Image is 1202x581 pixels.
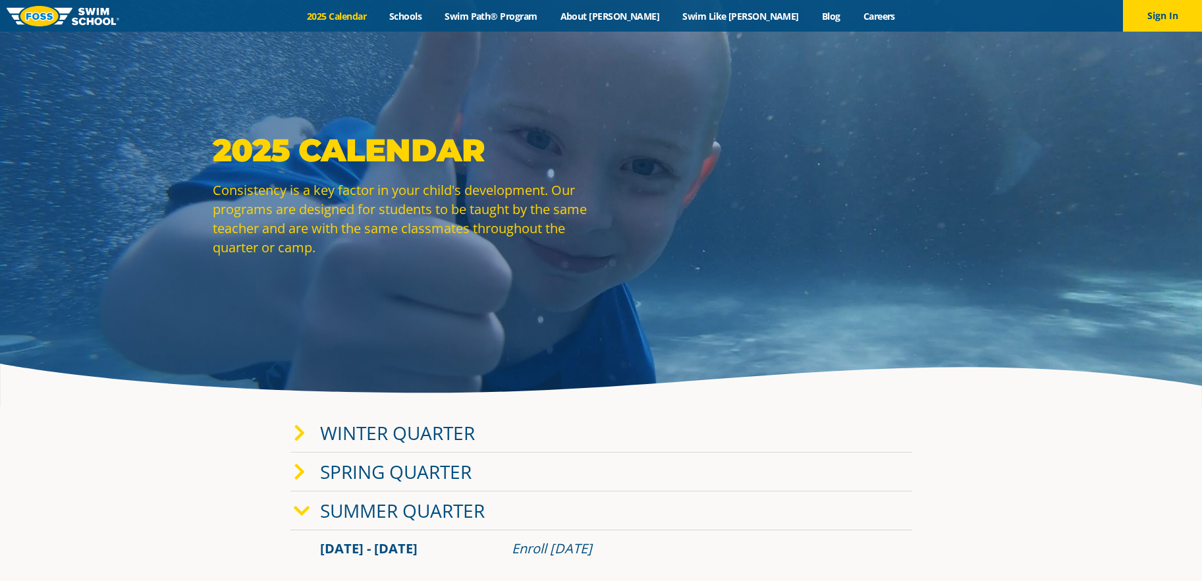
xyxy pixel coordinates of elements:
[320,459,472,484] a: Spring Quarter
[320,498,485,523] a: Summer Quarter
[810,10,852,22] a: Blog
[213,180,595,257] p: Consistency is a key factor in your child's development. Our programs are designed for students t...
[852,10,906,22] a: Careers
[7,6,119,26] img: FOSS Swim School Logo
[378,10,433,22] a: Schools
[671,10,811,22] a: Swim Like [PERSON_NAME]
[296,10,378,22] a: 2025 Calendar
[320,420,475,445] a: Winter Quarter
[213,131,485,169] strong: 2025 Calendar
[549,10,671,22] a: About [PERSON_NAME]
[320,539,418,557] span: [DATE] - [DATE]
[512,539,883,558] div: Enroll [DATE]
[433,10,549,22] a: Swim Path® Program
